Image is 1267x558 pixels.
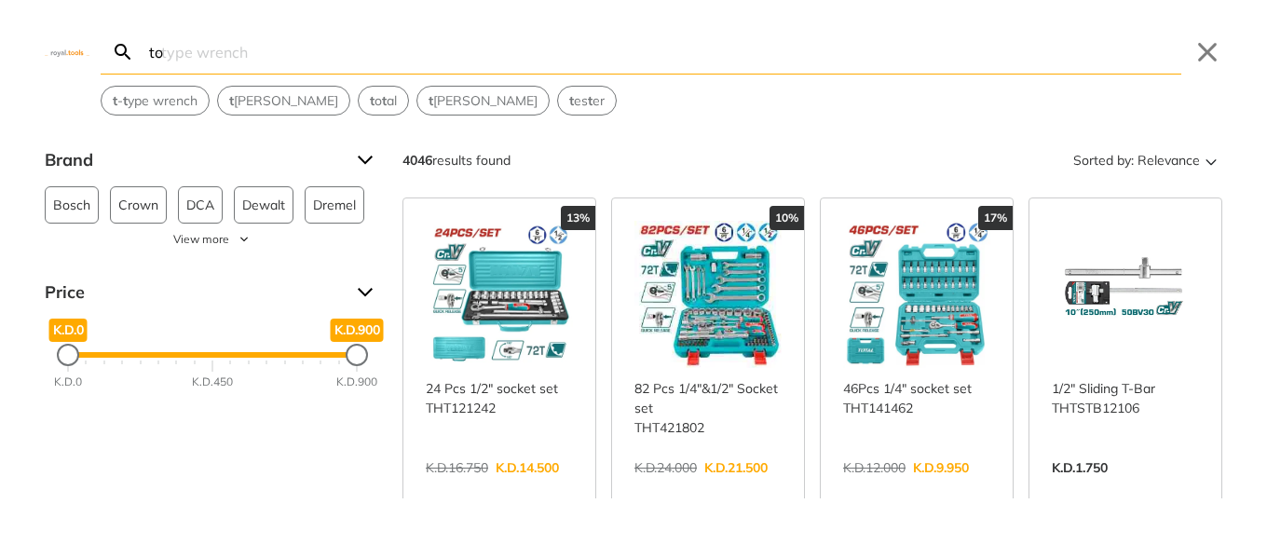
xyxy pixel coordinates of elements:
[186,187,214,223] span: DCA
[429,92,433,109] strong: t
[217,86,350,116] div: Suggestion: trolley
[145,30,1181,74] input: Search…
[178,186,223,224] button: DCA
[359,87,408,115] button: Select suggestion: total
[110,186,167,224] button: Crown
[53,187,90,223] span: Bosch
[45,278,343,307] span: Price
[336,374,377,390] div: K.D.900
[218,87,349,115] button: Select suggestion: trolley
[45,186,99,224] button: Bosch
[112,41,134,63] svg: Search
[416,86,550,116] div: Suggestion: tolsen
[770,206,804,230] div: 10%
[242,187,285,223] span: Dewalt
[346,344,368,366] div: Maximum Price
[118,187,158,223] span: Crown
[305,186,364,224] button: Dremel
[113,91,198,111] span: - ype wrench
[569,92,574,109] strong: t
[370,91,397,111] span: o al
[229,92,234,109] strong: t
[173,231,229,248] span: View more
[569,91,605,111] span: es er
[429,91,538,111] span: [PERSON_NAME]
[561,206,595,230] div: 13%
[45,145,343,175] span: Brand
[102,87,209,115] button: Select suggestion: t-type wrench
[588,92,593,109] strong: t
[45,48,89,56] img: Close
[54,374,82,390] div: K.D.0
[978,206,1013,230] div: 17%
[1192,37,1222,67] button: Close
[229,91,338,111] span: [PERSON_NAME]
[1069,145,1222,175] button: Sorted by:Relevance Sort
[45,231,380,248] button: View more
[123,92,128,109] strong: t
[402,152,432,169] strong: 4046
[113,92,117,109] strong: t
[358,86,409,116] div: Suggestion: total
[313,187,356,223] span: Dremel
[101,86,210,116] div: Suggestion: t-type wrench
[382,92,387,109] strong: t
[402,145,511,175] div: results found
[1138,145,1200,175] span: Relevance
[192,374,233,390] div: K.D.450
[57,344,79,366] div: Minimum Price
[1200,149,1222,171] svg: Sort
[417,87,549,115] button: Select suggestion: tolsen
[557,86,617,116] div: Suggestion: tester
[234,186,293,224] button: Dewalt
[558,87,616,115] button: Select suggestion: tester
[370,92,375,109] strong: t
